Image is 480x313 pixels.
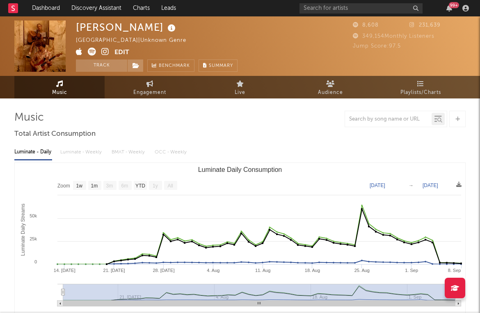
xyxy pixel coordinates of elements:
a: Playlists/Charts [375,76,466,98]
span: Benchmark [159,61,190,71]
text: 1y [153,183,158,189]
button: Edit [114,48,129,58]
text: 3m [106,183,113,189]
text: 8. Sep [448,268,461,273]
text: 1. Sep [405,268,418,273]
text: Zoom [57,183,70,189]
a: Music [14,76,105,98]
text: 11. Aug [255,268,270,273]
text: [DATE] [423,183,438,188]
span: Summary [209,64,233,68]
input: Search by song name or URL [345,116,432,123]
text: 18. Aug [305,268,320,273]
div: 99 + [449,2,459,8]
text: 25. Aug [354,268,370,273]
text: 0 [34,259,37,264]
a: Live [195,76,285,98]
input: Search for artists [299,3,423,14]
span: 231,639 [409,23,441,28]
text: 6m [121,183,128,189]
text: YTD [135,183,145,189]
span: 349,154 Monthly Listeners [353,34,434,39]
span: Jump Score: 97.5 [353,43,401,49]
a: Engagement [105,76,195,98]
text: 50k [30,213,37,218]
div: [PERSON_NAME] [76,21,178,34]
span: Live [235,88,245,98]
text: → [409,183,414,188]
text: 25k [30,236,37,241]
span: Audience [318,88,343,98]
text: Luminate Daily Streams [20,203,26,256]
button: Summary [199,59,238,72]
div: [GEOGRAPHIC_DATA] | Unknown Genre [76,36,196,46]
text: [DATE] [370,183,385,188]
a: Benchmark [147,59,194,72]
text: Luminate Daily Consumption [198,166,282,173]
text: 28. [DATE] [153,268,174,273]
span: 8,608 [353,23,379,28]
span: Total Artist Consumption [14,129,96,139]
button: 99+ [446,5,452,11]
text: 1w [76,183,83,189]
span: Music [52,88,67,98]
button: Track [76,59,127,72]
a: Audience [285,76,375,98]
text: 4. Aug [207,268,219,273]
text: 21. [DATE] [103,268,125,273]
div: Luminate - Daily [14,145,52,159]
text: All [167,183,173,189]
span: Playlists/Charts [400,88,441,98]
text: 1m [91,183,98,189]
span: Engagement [133,88,166,98]
text: 14. [DATE] [54,268,75,273]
